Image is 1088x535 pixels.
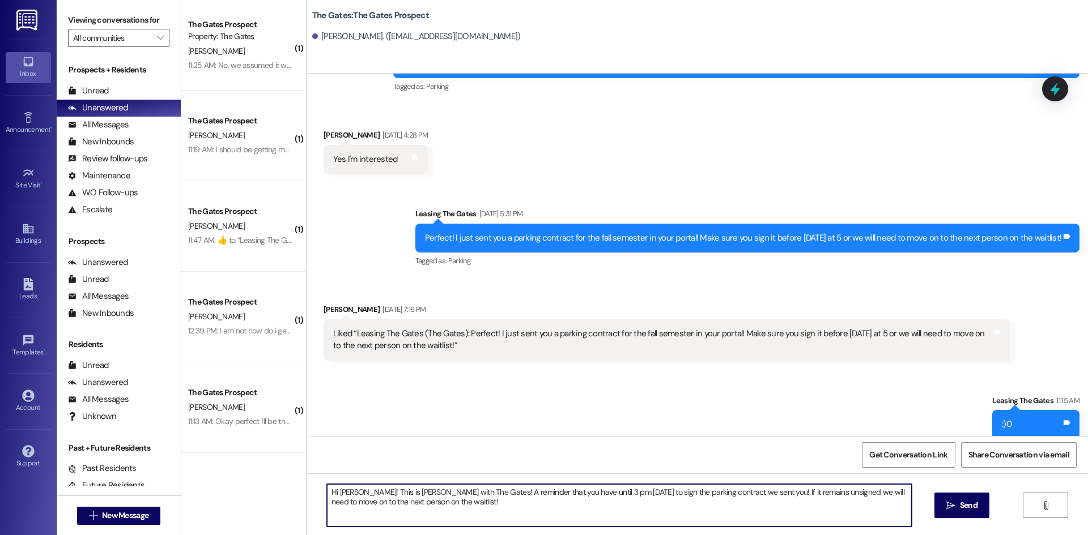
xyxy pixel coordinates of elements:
a: Leads [6,275,51,305]
div: Leasing The Gates [992,395,1079,410]
div: Property: The Gates [188,31,293,42]
div: New Inbounds [68,307,134,319]
a: Site Visit • [6,164,51,194]
div: Maintenance [68,170,130,182]
div: 11:19 AM: I should be getting my application done by the end of this week! I just currently don't... [188,144,847,155]
div: Residents [57,339,181,350]
div: Future Residents [68,480,144,491]
button: Send [934,493,989,518]
span: Parking [448,256,470,266]
div: Perfect! I just sent you a parking contract for the fall semester in your portal! Make sure you s... [425,232,1061,244]
div: 11:13 AM: Okay perfect I'll be there in a minute [188,416,333,426]
a: Inbox [6,52,51,83]
span: [PERSON_NAME] [188,221,245,231]
textarea: Hi [PERSON_NAME]! This is [PERSON_NAME] with The Gates! A reminder that you have until 3 pm [DATE... [327,484,912,527]
a: Templates • [6,331,51,361]
div: The Gates Prospect [188,387,293,399]
div: [DATE] 4:28 PM [380,129,428,141]
div: Unread [68,273,109,285]
span: [PERSON_NAME] [188,402,245,412]
i:  [157,33,163,42]
div: WO Follow-ups [68,187,138,199]
label: Viewing conversations for [68,11,169,29]
div: [PERSON_NAME] [324,129,428,145]
div: Yes I'm interested [333,153,398,165]
div: Tagged as: [415,252,1079,269]
div: The Gates Prospect [188,115,293,127]
div: Past + Future Residents [57,442,181,454]
div: [PERSON_NAME]. ([EMAIL_ADDRESS][DOMAIN_NAME]) [312,31,521,42]
div: All Messages [68,119,129,131]
div: The Gates Prospect [188,206,293,217]
div: All Messages [68,290,129,302]
div: Leasing The Gates [415,208,1079,224]
b: The Gates: The Gates Prospect [312,10,429,22]
div: [DATE] 5:31 PM [477,208,523,220]
div: Unread [68,359,109,371]
div: Review follow-ups [68,153,147,165]
div: :)0 [1002,418,1011,430]
img: ResiDesk Logo [16,10,40,31]
span: [PERSON_NAME] [188,311,245,322]
a: Buildings [6,219,51,250]
div: [DATE] 7:16 PM [380,303,426,315]
div: Unanswered [68,102,128,114]
a: Account [6,386,51,417]
div: 11:47 AM: ​👍​ to “ Leasing The Gates (The Gates): Sounds good! ” [188,235,394,245]
div: Tagged as: [393,78,1079,95]
div: All Messages [68,393,129,405]
div: [PERSON_NAME] [324,303,1010,319]
div: The Gates Prospect [188,19,293,31]
i:  [89,511,97,520]
span: New Message [102,510,148,521]
span: Parking [426,82,448,91]
span: • [44,346,45,354]
div: 11:15 AM [1053,395,1079,406]
div: Unread [68,85,109,97]
span: • [41,179,42,187]
button: Get Conversation Link [862,442,955,468]
div: Unanswered [68,256,128,268]
i:  [946,501,955,510]
div: The Gates Prospect [188,296,293,308]
span: Send [960,499,977,511]
div: New Inbounds [68,136,134,148]
div: Liked “Leasing The Gates (The Gates): Perfect! I just sent you a parking contract for the fall se... [333,328,992,352]
div: 11:25 AM: No, we assumed it would've been caught before we moved in [188,60,421,70]
div: Prospects [57,236,181,247]
a: Support [6,442,51,472]
span: Get Conversation Link [869,449,947,461]
span: Share Conversation via email [968,449,1069,461]
div: Unknown [68,410,116,422]
i:  [1042,501,1050,510]
input: All communities [73,29,151,47]
button: New Message [77,507,161,525]
span: • [50,124,52,132]
span: [PERSON_NAME] [188,46,245,56]
button: Share Conversation via email [961,442,1077,468]
div: Prospects + Residents [57,64,181,76]
div: Unanswered [68,376,128,388]
div: 12:39 PM: I am not how do i get on that [188,326,314,336]
div: Escalate [68,204,112,216]
span: [PERSON_NAME] [188,130,245,140]
div: Past Residents [68,463,137,474]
